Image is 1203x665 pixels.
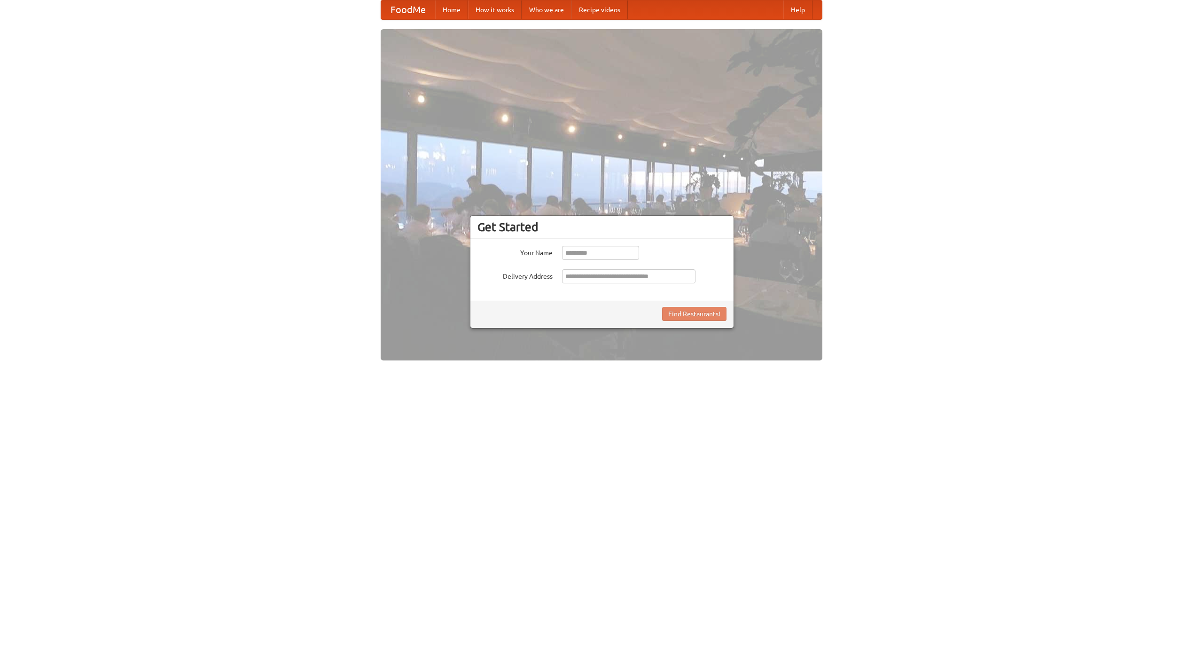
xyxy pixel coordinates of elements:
label: Delivery Address [477,269,553,281]
a: Who we are [522,0,571,19]
a: Recipe videos [571,0,628,19]
a: FoodMe [381,0,435,19]
a: Help [783,0,812,19]
label: Your Name [477,246,553,258]
a: Home [435,0,468,19]
button: Find Restaurants! [662,307,726,321]
h3: Get Started [477,220,726,234]
a: How it works [468,0,522,19]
